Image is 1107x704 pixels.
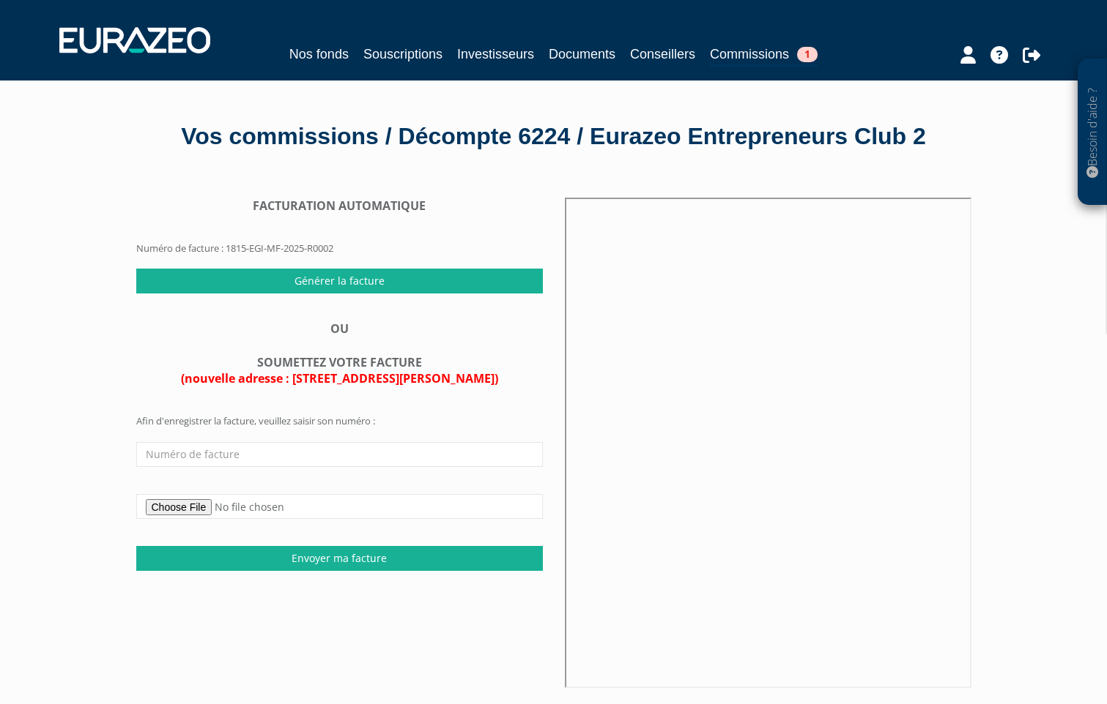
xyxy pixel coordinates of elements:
[549,44,615,64] a: Documents
[630,44,695,64] a: Conseillers
[289,44,349,64] a: Nos fonds
[1084,67,1101,198] p: Besoin d'aide ?
[136,546,543,571] input: Envoyer ma facture
[136,198,543,269] form: Numéro de facture : 1815-EGI-MF-2025-R0002
[136,321,543,387] div: OU SOUMETTEZ VOTRE FACTURE
[136,120,971,154] div: Vos commissions / Décompte 6224 / Eurazeo Entrepreneurs Club 2
[136,414,543,570] form: Afin d'enregistrer la facture, veuillez saisir son numéro :
[181,370,498,386] span: (nouvelle adresse : [STREET_ADDRESS][PERSON_NAME])
[457,44,534,64] a: Investisseurs
[59,27,210,53] img: 1732889491-logotype_eurazeo_blanc_rvb.png
[136,442,543,467] input: Numéro de facture
[136,198,543,214] div: FACTURATION AUTOMATIQUE
[710,44,818,67] a: Commissions1
[136,269,543,293] input: Générer la facture
[797,47,818,62] span: 1
[363,44,443,64] a: Souscriptions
